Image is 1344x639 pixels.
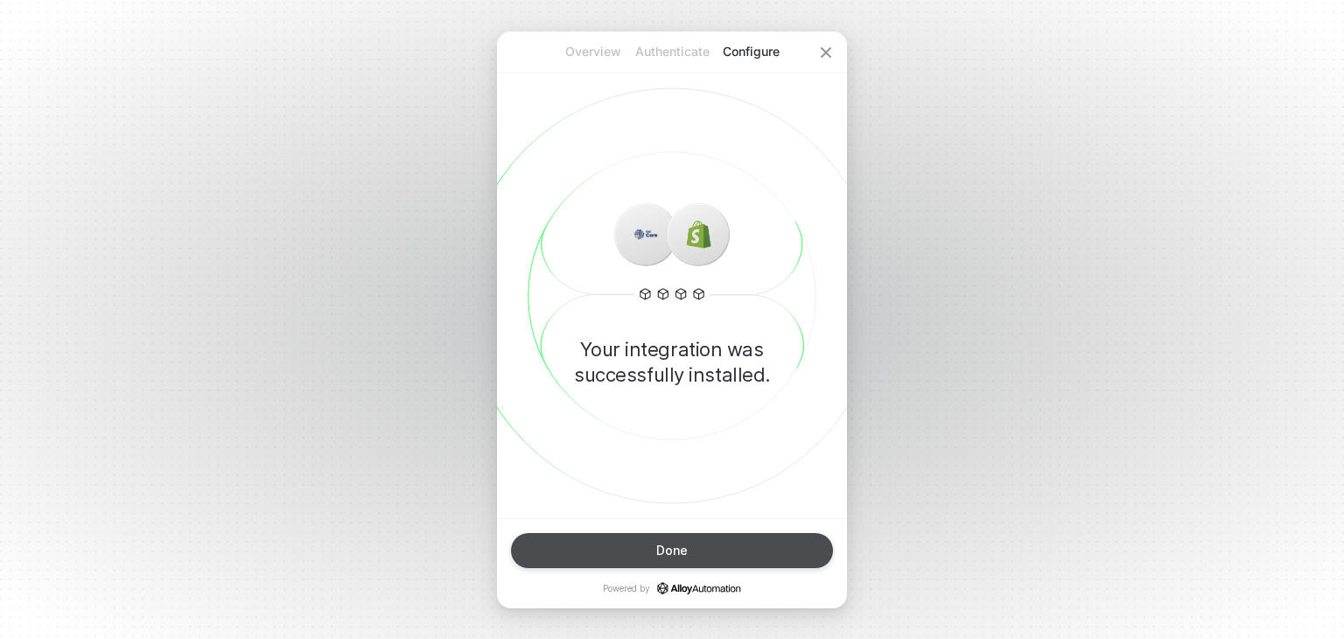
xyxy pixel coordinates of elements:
p: Authenticate [633,43,711,60]
p: Powered by [603,582,741,594]
div: Done [656,544,688,558]
a: icon-success [657,582,741,594]
p: Overview [554,43,633,60]
img: icon [684,221,712,249]
p: Your integration was successfully installed. [525,337,819,388]
img: icon [632,221,660,249]
p: Configure [711,43,790,60]
button: Done [511,533,833,568]
span: icon-close [819,46,833,60]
